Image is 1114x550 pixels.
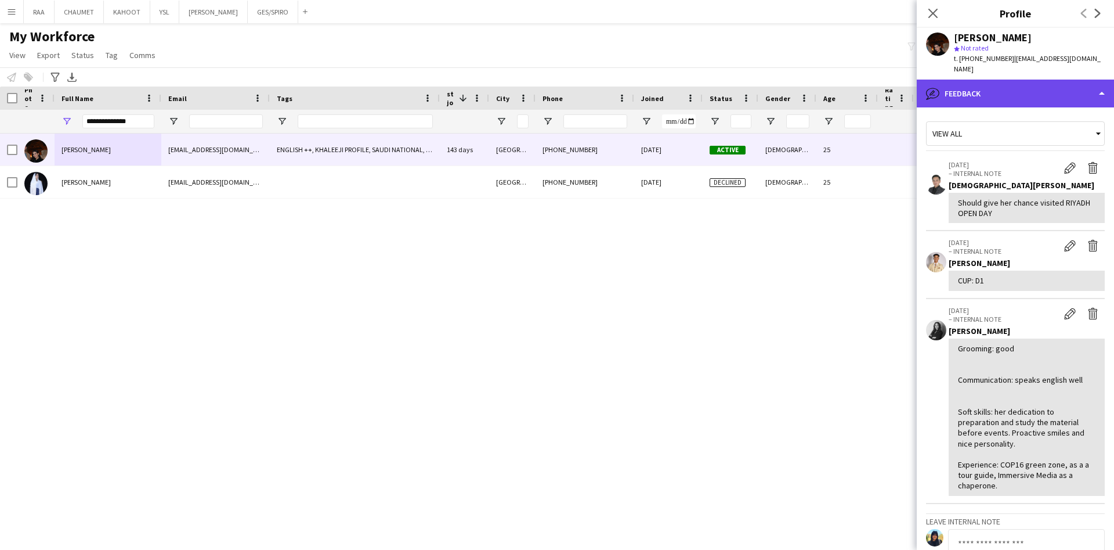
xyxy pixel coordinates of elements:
div: Saudi [914,166,1030,198]
span: Gender [765,94,790,103]
input: Age Filter Input [844,114,871,128]
p: [DATE] [949,238,1058,247]
input: City Filter Input [517,114,529,128]
div: [GEOGRAPHIC_DATA] [489,134,536,166]
input: Tags Filter Input [298,114,433,128]
button: Open Filter Menu [641,116,652,127]
input: Joined Filter Input [662,114,696,128]
h3: Leave internal note [926,516,1105,527]
span: Joined [641,94,664,103]
span: | [EMAIL_ADDRESS][DOMAIN_NAME] [954,54,1101,73]
h3: Profile [917,6,1114,21]
span: Last job [447,81,454,116]
span: Age [823,94,835,103]
input: Gender Filter Input [786,114,809,128]
img: Shahd Almarzoqi [24,139,48,163]
div: [DATE] [634,134,703,166]
p: – INTERNAL NOTE [949,315,1058,323]
p: – INTERNAL NOTE [949,169,1058,178]
span: City [496,94,509,103]
div: [DEMOGRAPHIC_DATA] [758,166,816,198]
div: [EMAIL_ADDRESS][DOMAIN_NAME] [161,166,270,198]
button: Open Filter Menu [277,116,287,127]
span: Full Name [62,94,93,103]
span: Tags [277,94,292,103]
div: Should give her chance visited RIYADH OPEN DAY [958,197,1095,218]
div: 143 days [440,134,489,166]
div: [PHONE_NUMBER] [536,166,634,198]
div: [GEOGRAPHIC_DATA] [489,166,536,198]
input: Full Name Filter Input [82,114,154,128]
button: GES/SPIRO [248,1,298,23]
button: YSL [150,1,179,23]
input: Email Filter Input [189,114,263,128]
span: Comms [129,50,155,60]
div: 25 [816,134,878,166]
button: CHAUMET [55,1,104,23]
button: [PERSON_NAME] [179,1,248,23]
span: [PERSON_NAME] [62,178,111,186]
span: Email [168,94,187,103]
span: Photo [24,85,34,112]
input: Status Filter Input [730,114,751,128]
div: Saudi [914,134,1030,166]
span: Tag [106,50,118,60]
div: [DEMOGRAPHIC_DATA] [758,134,816,166]
div: ENGLISH ++, KHALEEJI PROFILE, SAUDI NATIONAL, TOP HOST/HOSTESS, TOP PROMOTER, TOP [PERSON_NAME] [270,134,440,166]
span: Rating [885,85,893,112]
div: [DEMOGRAPHIC_DATA][PERSON_NAME] [949,180,1105,190]
span: Status [710,94,732,103]
div: CUP: D1 [958,275,1095,286]
div: [PHONE_NUMBER] [536,134,634,166]
span: Declined [710,178,746,187]
a: View [5,48,30,63]
p: [DATE] [949,160,1058,169]
div: [PERSON_NAME] [949,326,1105,336]
img: Shahd Almarzoqi [24,172,48,195]
div: [PERSON_NAME] [949,258,1105,268]
button: RAA [24,1,55,23]
a: Export [32,48,64,63]
button: Open Filter Menu [710,116,720,127]
button: Open Filter Menu [62,116,72,127]
div: 25 [816,166,878,198]
div: [EMAIL_ADDRESS][DOMAIN_NAME] [161,134,270,166]
a: Tag [101,48,122,63]
div: Grooming: good Communication: speaks english well Soft skills: her dedication to preparation and ... [958,343,1095,491]
app-action-btn: Advanced filters [48,70,62,84]
span: Status [71,50,94,60]
span: [PERSON_NAME] [62,145,111,154]
div: [DATE] [634,166,703,198]
button: Open Filter Menu [496,116,507,127]
a: Comms [125,48,160,63]
span: Active [710,146,746,154]
app-action-btn: Export XLSX [65,70,79,84]
p: [DATE] [949,306,1058,315]
div: [PERSON_NAME] [954,33,1032,43]
span: Not rated [961,44,989,52]
button: Open Filter Menu [542,116,553,127]
a: Status [67,48,99,63]
div: Feedback [917,80,1114,107]
button: Open Filter Menu [168,116,179,127]
span: t. [PHONE_NUMBER] [954,54,1014,63]
button: KAHOOT [104,1,150,23]
p: – INTERNAL NOTE [949,247,1058,256]
input: Phone Filter Input [563,114,627,128]
span: View all [932,128,962,139]
span: My Workforce [9,28,95,45]
span: View [9,50,26,60]
span: Phone [542,94,563,103]
button: Open Filter Menu [765,116,776,127]
span: Export [37,50,60,60]
button: Open Filter Menu [823,116,834,127]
